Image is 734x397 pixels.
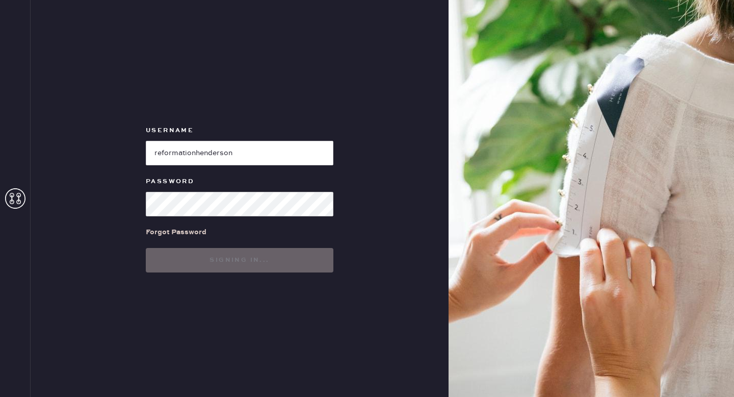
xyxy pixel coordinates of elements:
label: Password [146,176,333,188]
label: Username [146,125,333,137]
iframe: Front Chat [686,351,729,395]
button: Signing in... [146,248,333,272]
input: e.g. john@doe.com [146,141,333,165]
a: Forgot Password [146,216,206,248]
div: Forgot Password [146,227,206,238]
